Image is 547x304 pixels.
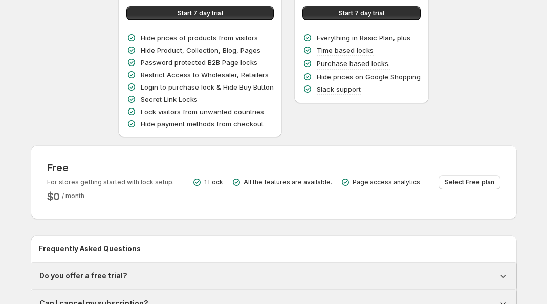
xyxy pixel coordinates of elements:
h2: Frequently Asked Questions [39,244,509,254]
p: Slack support [317,84,361,94]
p: All the features are available. [244,178,332,186]
p: Restrict Access to Wholesaler, Retailers [141,70,269,80]
h2: $ 0 [47,190,60,203]
button: Start 7 day trial [126,6,274,20]
span: Start 7 day trial [339,9,384,17]
h3: Free [47,162,174,174]
h1: Do you offer a free trial? [39,271,127,281]
p: Page access analytics [353,178,420,186]
p: For stores getting started with lock setup. [47,178,174,186]
button: Start 7 day trial [302,6,421,20]
p: 1 Lock [204,178,223,186]
p: Login to purchase lock & Hide Buy Button [141,82,274,92]
p: Lock visitors from unwanted countries [141,106,264,117]
p: Secret Link Locks [141,94,198,104]
p: Hide prices of products from visitors [141,33,258,43]
button: Select Free plan [439,175,500,189]
p: Hide prices on Google Shopping [317,72,421,82]
p: Hide payment methods from checkout [141,119,264,129]
p: Everything in Basic Plan, plus [317,33,410,43]
span: Select Free plan [445,178,494,186]
p: Hide Product, Collection, Blog, Pages [141,45,260,55]
p: Password protected B2B Page locks [141,57,257,68]
p: Time based locks [317,45,374,55]
span: / month [62,192,84,200]
p: Purchase based locks. [317,58,390,69]
span: Start 7 day trial [178,9,223,17]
